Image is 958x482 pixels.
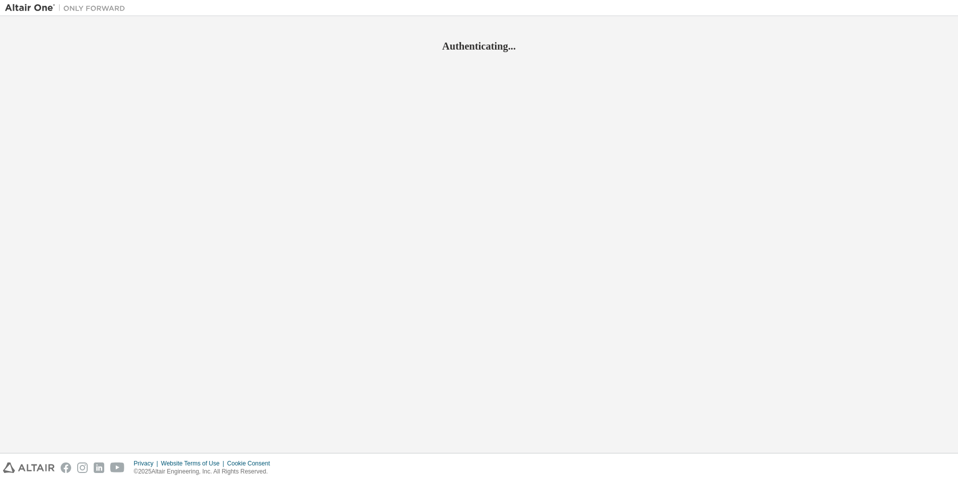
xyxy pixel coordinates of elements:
[3,462,55,473] img: altair_logo.svg
[134,459,161,467] div: Privacy
[227,459,276,467] div: Cookie Consent
[134,467,276,476] p: © 2025 Altair Engineering, Inc. All Rights Reserved.
[77,462,88,473] img: instagram.svg
[61,462,71,473] img: facebook.svg
[110,462,125,473] img: youtube.svg
[5,40,953,53] h2: Authenticating...
[5,3,130,13] img: Altair One
[161,459,227,467] div: Website Terms of Use
[94,462,104,473] img: linkedin.svg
